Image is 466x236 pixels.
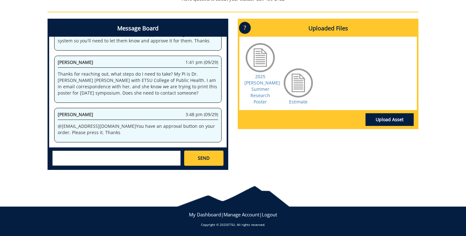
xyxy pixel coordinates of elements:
a: Logout [262,211,277,218]
a: Estimate [289,99,307,105]
h4: Uploaded Files [239,20,417,37]
a: My Dashboard [189,211,221,218]
p: ? [239,22,251,34]
a: Manage Account [223,211,259,218]
textarea: messageToSend [52,151,181,166]
p: @ [EMAIL_ADDRESS][DOMAIN_NAME] Your approver isn't registered in our system so you'll need to let... [58,31,218,44]
span: 1:41 pm (09/29) [185,59,218,65]
span: SEND [198,155,210,161]
span: 3:48 pm (09/29) [185,111,218,118]
span: [PERSON_NAME] [58,59,93,65]
p: Thanks for reaching out, what steps do I need to take? My PI is Dr. [PERSON_NAME] [PERSON_NAME] w... [58,71,218,96]
p: @ [EMAIL_ADDRESS][DOMAIN_NAME] You have an approval button on your order. Please press it. Thanks [58,123,218,136]
a: Upload Asset [366,113,414,126]
a: 2025 [PERSON_NAME] Summer Research Poster [244,73,280,105]
a: ETSU [227,222,235,227]
span: [PERSON_NAME] [58,111,93,117]
h4: Message Board [49,20,227,37]
a: SEND [184,151,223,166]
